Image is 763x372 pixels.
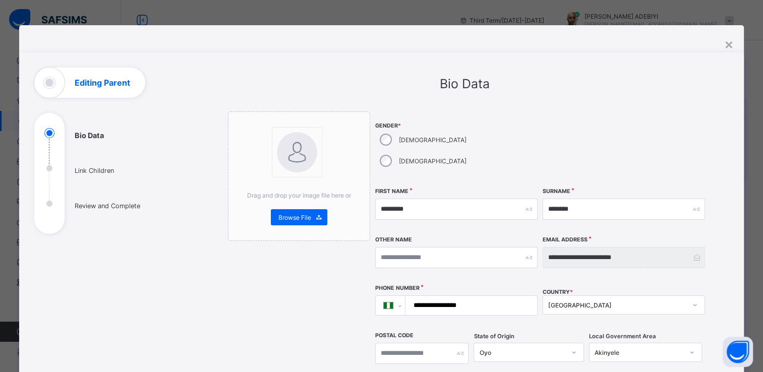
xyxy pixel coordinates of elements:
[479,349,565,356] div: Oyo
[375,285,420,291] label: Phone Number
[723,337,753,367] button: Open asap
[277,132,317,172] img: bannerImage
[399,136,466,144] label: [DEMOGRAPHIC_DATA]
[228,111,370,241] div: bannerImageDrag and drop your image file here orBrowse File
[474,333,514,340] span: State of Origin
[375,122,538,129] span: Gender
[278,214,311,221] span: Browse File
[375,236,412,243] label: Other Name
[247,192,351,199] span: Drag and drop your image file here or
[543,188,570,195] label: Surname
[375,332,414,339] label: Postal Code
[724,35,734,52] div: ×
[75,79,130,87] h1: Editing Parent
[399,157,466,165] label: [DEMOGRAPHIC_DATA]
[595,349,684,356] div: Akinyele
[543,236,588,243] label: Email Address
[440,76,490,91] span: Bio Data
[548,301,686,309] div: [GEOGRAPHIC_DATA]
[375,188,408,195] label: First Name
[589,333,656,340] span: Local Government Area
[543,289,573,295] span: COUNTRY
